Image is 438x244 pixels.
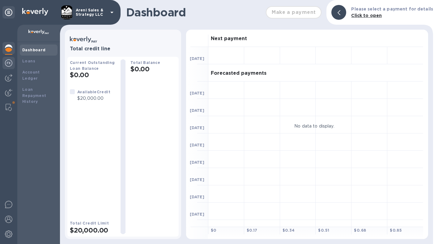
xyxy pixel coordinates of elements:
h3: Next payment [211,36,247,42]
b: Account Ledger [22,70,40,81]
p: $20,000.00 [77,95,110,102]
b: [DATE] [190,125,204,130]
b: Total Credit Limit [70,221,109,225]
b: Loan Repayment History [22,87,46,104]
p: Areni Sales & Strategy LLC [76,8,107,17]
b: $ 0.17 [247,228,257,233]
b: [DATE] [190,91,204,95]
div: Unpin categories [2,6,15,19]
b: $ 0.68 [354,228,366,233]
img: Logo [22,8,48,15]
b: [DATE] [190,143,204,147]
b: Click to open [351,13,382,18]
b: [DATE] [190,160,204,165]
b: [DATE] [190,195,204,199]
b: Total Balance [130,60,160,65]
b: Loans [22,59,35,63]
b: $ 0.51 [318,228,329,233]
h3: Forecasted payments [211,70,266,76]
b: [DATE] [190,177,204,182]
img: Foreign exchange [5,59,12,67]
b: $ 0.85 [390,228,402,233]
h2: $20,000.00 [70,226,116,234]
b: $ 0 [211,228,216,233]
h2: $0.00 [70,71,116,79]
b: [DATE] [190,212,204,217]
b: Current Outstanding Loan Balance [70,60,115,71]
b: Please select a payment for details [351,6,433,11]
p: No data to display. [294,123,334,129]
b: [DATE] [190,108,204,113]
h1: Dashboard [126,6,263,19]
b: [DATE] [190,56,204,61]
h2: $0.00 [130,65,176,73]
h3: Total credit line [70,46,176,52]
b: $ 0.34 [283,228,295,233]
b: Available Credit [77,90,110,94]
b: Dashboard [22,48,46,52]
